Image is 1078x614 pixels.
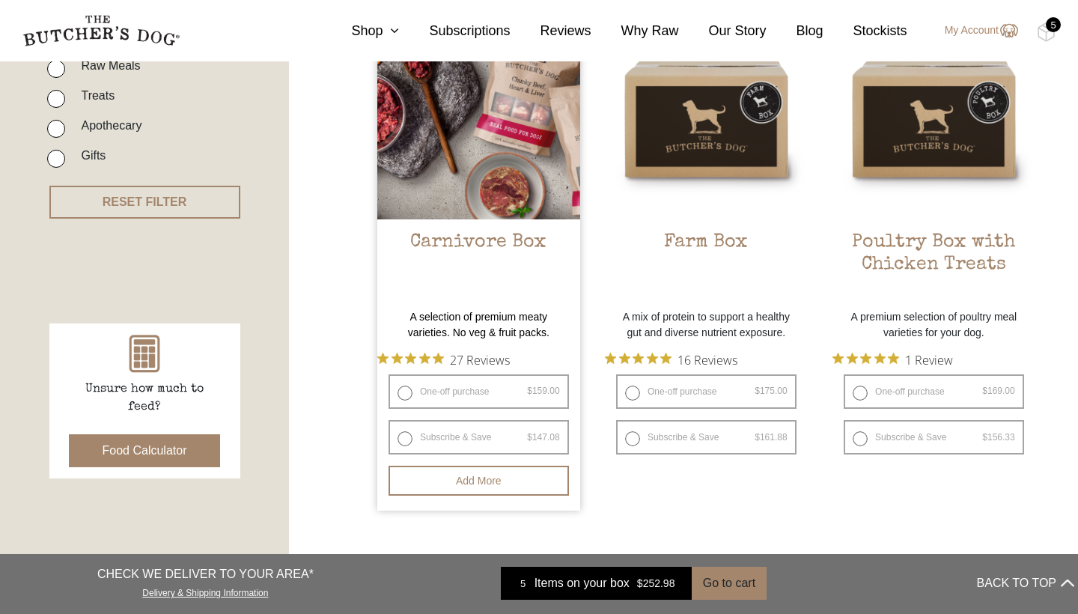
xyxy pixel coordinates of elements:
[982,432,987,443] span: $
[377,348,510,371] button: Rated 4.9 out of 5 stars from 27 reviews. Jump to reviews.
[73,55,140,76] label: Raw Meals
[832,16,1035,302] a: Poultry Box with Chicken TreatsPoultry Box with Chicken Treats
[755,386,760,396] span: $
[616,420,797,455] label: Subscribe & Save
[677,348,737,371] span: 16 Reviews
[832,309,1035,341] p: A premium selection of poultry meal varieties for your dog.
[982,386,1014,396] bdi: 169.00
[755,386,787,396] bdi: 175.00
[69,434,221,467] button: Food Calculator
[512,576,535,591] div: 5
[832,348,953,371] button: Rated 5 out of 5 stars from 1 reviews. Jump to reviews.
[591,21,679,41] a: Why Raw
[389,420,569,455] label: Subscribe & Save
[321,21,399,41] a: Shop
[49,186,240,219] button: RESET FILTER
[616,374,797,409] label: One-off purchase
[73,115,141,136] label: Apothecary
[605,16,808,302] a: Farm BoxFarm Box
[823,21,907,41] a: Stockists
[637,577,643,589] span: $
[527,432,532,443] span: $
[605,348,737,371] button: Rated 4.9 out of 5 stars from 16 reviews. Jump to reviews.
[679,21,767,41] a: Our Story
[73,85,115,106] label: Treats
[1037,22,1056,42] img: TBD_Cart-Full.png
[1046,17,1061,32] div: 5
[755,432,760,443] span: $
[527,386,532,396] span: $
[73,145,106,165] label: Gifts
[605,309,808,341] p: A mix of protein to support a healthy gut and diverse nutrient exposure.
[70,380,219,416] p: Unsure how much to feed?
[977,565,1074,601] button: BACK TO TOP
[527,432,559,443] bdi: 147.08
[510,21,591,41] a: Reviews
[142,584,268,598] a: Delivery & Shipping Information
[97,565,314,583] p: CHECK WE DELIVER TO YOUR AREA*
[377,231,580,302] h2: Carnivore Box
[692,567,767,600] button: Go to cart
[389,466,569,496] button: Add more
[982,386,987,396] span: $
[389,374,569,409] label: One-off purchase
[637,577,675,589] bdi: 252.98
[535,574,630,592] span: Items on your box
[605,231,808,302] h2: Farm Box
[982,432,1014,443] bdi: 156.33
[905,348,953,371] span: 1 Review
[501,567,692,600] a: 5 Items on your box $252.98
[844,374,1024,409] label: One-off purchase
[930,22,1018,40] a: My Account
[767,21,823,41] a: Blog
[450,348,510,371] span: 27 Reviews
[377,16,580,302] a: Carnivore Box
[844,420,1024,455] label: Subscribe & Save
[755,432,787,443] bdi: 161.88
[377,309,580,341] p: A selection of premium meaty varieties. No veg & fruit packs.
[399,21,510,41] a: Subscriptions
[605,16,808,219] img: Farm Box
[832,231,1035,302] h2: Poultry Box with Chicken Treats
[527,386,559,396] bdi: 159.00
[832,16,1035,219] img: Poultry Box with Chicken Treats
